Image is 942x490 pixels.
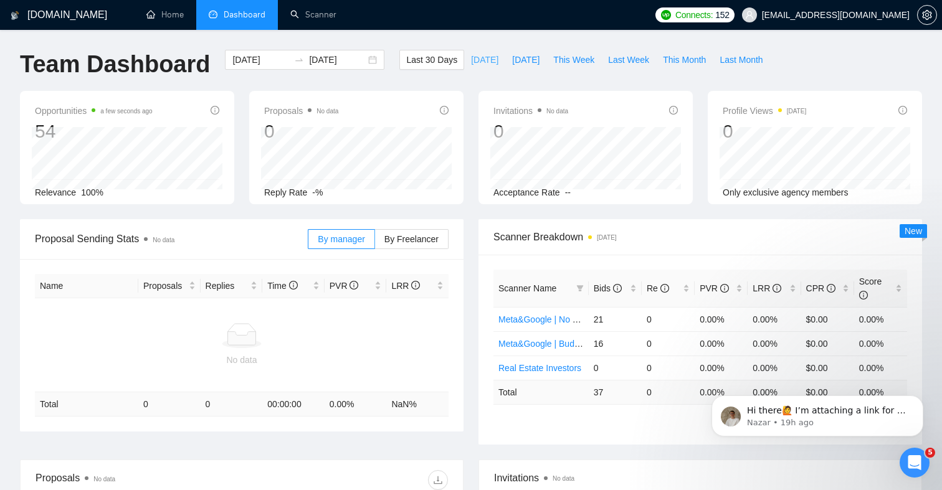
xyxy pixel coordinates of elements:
[386,392,449,417] td: NaN %
[918,10,936,20] span: setting
[35,103,153,118] span: Opportunities
[411,281,420,290] span: info-circle
[720,53,763,67] span: Last Month
[289,281,298,290] span: info-circle
[262,392,325,417] td: 00:00:00
[264,187,307,197] span: Reply Rate
[143,279,186,293] span: Proposals
[553,53,594,67] span: This Week
[294,55,304,65] span: to
[11,6,19,26] img: logo
[153,237,174,243] span: No data
[613,284,622,293] span: info-circle
[35,187,76,197] span: Relevance
[294,55,304,65] span: swap-right
[309,53,366,67] input: End date
[267,281,297,291] span: Time
[100,108,152,115] time: a few seconds ago
[399,50,464,70] button: Last 30 Days
[35,120,153,143] div: 54
[316,108,338,115] span: No data
[663,53,706,67] span: This Month
[40,353,444,367] div: No data
[642,380,695,404] td: 0
[854,356,907,380] td: 0.00%
[312,187,323,197] span: -%
[656,50,713,70] button: This Month
[35,392,138,417] td: Total
[493,103,568,118] span: Invitations
[209,10,217,19] span: dashboard
[498,363,581,373] a: Real Estate Investors
[20,50,210,79] h1: Team Dashboard
[589,356,642,380] td: 0
[647,283,669,293] span: Re
[464,50,505,70] button: [DATE]
[493,380,589,404] td: Total
[553,475,574,482] span: No data
[211,106,219,115] span: info-circle
[594,283,622,293] span: Bids
[642,331,695,356] td: 0
[493,229,907,245] span: Scanner Breakdown
[905,226,922,236] span: New
[695,331,748,356] td: 0.00%
[801,356,854,380] td: $0.00
[589,331,642,356] td: 16
[498,339,608,349] a: Meta&Google | Budget Filter
[661,10,671,20] img: upwork-logo.png
[350,281,358,290] span: info-circle
[748,331,801,356] td: 0.00%
[493,120,568,143] div: 0
[589,307,642,331] td: 21
[201,392,263,417] td: 0
[429,475,447,485] span: download
[601,50,656,70] button: Last Week
[748,307,801,331] td: 0.00%
[290,9,336,20] a: searchScanner
[925,448,935,458] span: 5
[546,108,568,115] span: No data
[597,234,616,241] time: [DATE]
[325,392,387,417] td: 0.00 %
[642,356,695,380] td: 0
[917,5,937,25] button: setting
[505,50,546,70] button: [DATE]
[723,187,849,197] span: Only exclusive agency members
[498,314,639,324] a: Meta&Google | No Budget Specified
[773,284,781,293] span: info-circle
[660,284,669,293] span: info-circle
[675,8,713,22] span: Connects:
[720,284,729,293] span: info-circle
[93,476,115,483] span: No data
[391,281,420,291] span: LRR
[854,331,907,356] td: 0.00%
[801,307,854,331] td: $0.00
[232,53,289,67] input: Start date
[806,283,835,293] span: CPR
[669,106,678,115] span: info-circle
[900,448,930,478] iframe: Intercom live chat
[138,392,201,417] td: 0
[695,307,748,331] td: 0.00%
[201,274,263,298] th: Replies
[898,106,907,115] span: info-circle
[406,53,457,67] span: Last 30 Days
[493,187,560,197] span: Acceptance Rate
[642,307,695,331] td: 0
[700,283,729,293] span: PVR
[827,284,835,293] span: info-circle
[695,356,748,380] td: 0.00%
[224,9,265,20] span: Dashboard
[715,8,729,22] span: 152
[854,307,907,331] td: 0.00%
[745,11,754,19] span: user
[589,380,642,404] td: 37
[512,53,540,67] span: [DATE]
[36,470,242,490] div: Proposals
[35,274,138,298] th: Name
[494,470,906,486] span: Invitations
